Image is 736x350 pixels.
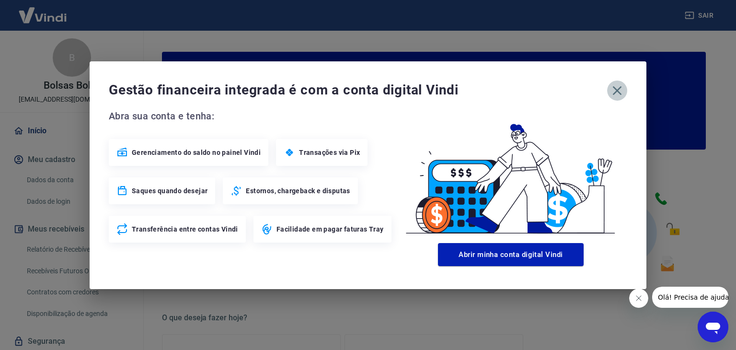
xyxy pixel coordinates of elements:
span: Facilidade em pagar faturas Tray [276,224,384,234]
span: Gestão financeira integrada é com a conta digital Vindi [109,81,607,100]
iframe: Mensagem da empresa [652,287,728,308]
button: Abrir minha conta digital Vindi [438,243,584,266]
span: Estornos, chargeback e disputas [246,186,350,196]
img: Good Billing [394,108,627,239]
span: Transações via Pix [299,148,360,157]
iframe: Fechar mensagem [629,289,648,308]
span: Saques quando desejar [132,186,207,196]
span: Olá! Precisa de ajuda? [6,7,80,14]
span: Transferência entre contas Vindi [132,224,238,234]
iframe: Botão para abrir a janela de mensagens [698,312,728,342]
span: Gerenciamento do saldo no painel Vindi [132,148,261,157]
span: Abra sua conta e tenha: [109,108,394,124]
